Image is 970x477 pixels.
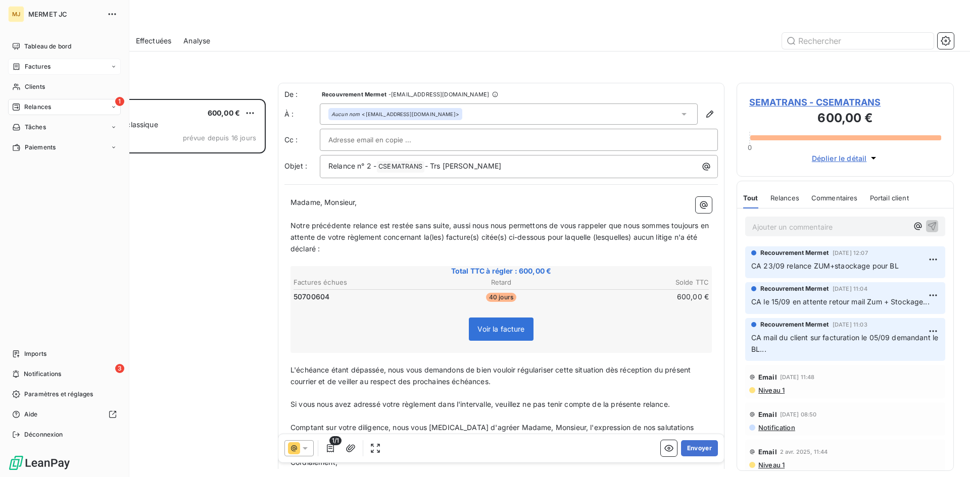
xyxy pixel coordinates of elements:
[477,325,524,333] span: Voir la facture
[425,162,502,170] span: - Trs [PERSON_NAME]
[757,423,795,432] span: Notification
[208,109,240,117] span: 600,00 €
[486,293,516,302] span: 40 jours
[183,36,210,46] span: Analyse
[833,286,867,292] span: [DATE] 11:04
[758,410,777,418] span: Email
[290,458,337,466] span: Cordialement,
[284,135,320,145] label: Cc :
[760,284,829,293] span: Recouvrement Mermet
[571,291,709,302] td: 600,00 €
[24,102,51,112] span: Relances
[751,261,899,270] span: CA 23/09 relance ZUM+staockage pour BL
[782,33,934,49] input: Rechercher
[760,248,829,257] span: Recouvrement Mermet
[284,109,320,119] label: À :
[780,374,815,380] span: [DATE] 11:48
[811,194,858,202] span: Commentaires
[290,365,693,386] span: L'échéance étant dépassée, nous vous demandons de bien vouloir régulariser cette situation dès ré...
[115,97,124,106] span: 1
[812,153,867,164] span: Déplier le détail
[328,132,437,147] input: Adresse email en copie ...
[331,111,360,118] em: Aucun nom
[294,292,329,302] span: 50700604
[24,349,46,358] span: Imports
[751,333,940,353] span: CA mail du client sur facturation le 05/09 demandant le BL...
[936,443,960,467] iframe: Intercom live chat
[183,134,256,142] span: prévue depuis 16 jours
[25,82,45,91] span: Clients
[25,62,51,71] span: Factures
[389,91,489,97] span: - [EMAIL_ADDRESS][DOMAIN_NAME]
[292,266,710,276] span: Total TTC à régler : 600,00 €
[749,95,941,109] span: SEMATRANS - CSEMATRANS
[290,400,670,408] span: Si vous nous avez adressé votre règlement dans l'intervalle, veuillez ne pas tenir compte de la p...
[136,36,172,46] span: Effectuées
[432,277,570,288] th: Retard
[284,162,307,170] span: Objet :
[28,10,101,18] span: MERMET JC
[284,89,320,99] span: De :
[809,152,882,164] button: Déplier le détail
[24,369,61,379] span: Notifications
[8,6,24,22] div: MJ
[115,364,124,373] span: 3
[751,297,930,306] span: CA le 15/09 en attente retour mail Zum + Stockage...
[748,143,752,151] span: 0
[377,161,424,173] span: CSEMATRANS
[571,277,709,288] th: Solde TTC
[293,277,431,288] th: Factures échues
[749,109,941,129] h3: 600,00 €
[770,194,799,202] span: Relances
[24,410,38,419] span: Aide
[870,194,909,202] span: Portail client
[290,221,711,253] span: Notre précédente relance est restée sans suite, aussi nous nous permettons de vous rappeler que n...
[329,436,342,445] span: 1/1
[331,111,459,118] div: <[EMAIL_ADDRESS][DOMAIN_NAME]>
[48,99,266,477] div: grid
[25,123,46,132] span: Tâches
[757,461,785,469] span: Niveau 1
[290,423,696,443] span: Comptant sur votre diligence, nous vous [MEDICAL_DATA] d'agréer Madame, Monsieur, l'expression de...
[25,143,56,152] span: Paiements
[760,320,829,329] span: Recouvrement Mermet
[24,430,63,439] span: Déconnexion
[290,198,357,206] span: Madame, Monsieur,
[780,411,817,417] span: [DATE] 08:50
[833,322,867,328] span: [DATE] 11:03
[328,162,376,170] span: Relance n° 2 -
[780,449,828,455] span: 2 avr. 2025, 11:44
[8,406,121,422] a: Aide
[8,455,71,471] img: Logo LeanPay
[24,42,71,51] span: Tableau de bord
[681,440,718,456] button: Envoyer
[743,194,758,202] span: Tout
[758,448,777,456] span: Email
[758,373,777,381] span: Email
[757,386,785,394] span: Niveau 1
[322,91,386,97] span: Recouvrement Mermet
[833,250,868,256] span: [DATE] 12:07
[24,390,93,399] span: Paramètres et réglages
